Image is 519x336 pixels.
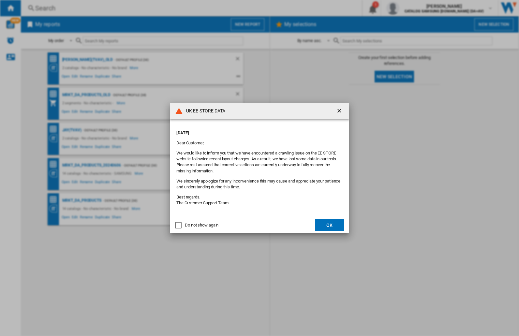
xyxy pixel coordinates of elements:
ng-md-icon: getI18NText('BUTTONS.CLOSE_DIALOG') [336,108,344,115]
p: Best regards, The Customer Support Team [176,194,343,206]
p: We would like to inform you that we have encountered a crawling issue on the EE STORE website fol... [176,150,343,174]
strong: [DATE] [176,130,189,135]
button: getI18NText('BUTTONS.CLOSE_DIALOG') [334,105,347,118]
div: Do not show again [185,222,218,228]
md-checkbox: Do not show again [175,222,218,228]
p: Dear Customer, [176,140,343,146]
button: OK [315,219,344,231]
p: We sincerely apologize for any inconvenience this may cause and appreciate your patience and unde... [176,178,343,190]
h4: UK EE STORE DATA [183,108,226,114]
